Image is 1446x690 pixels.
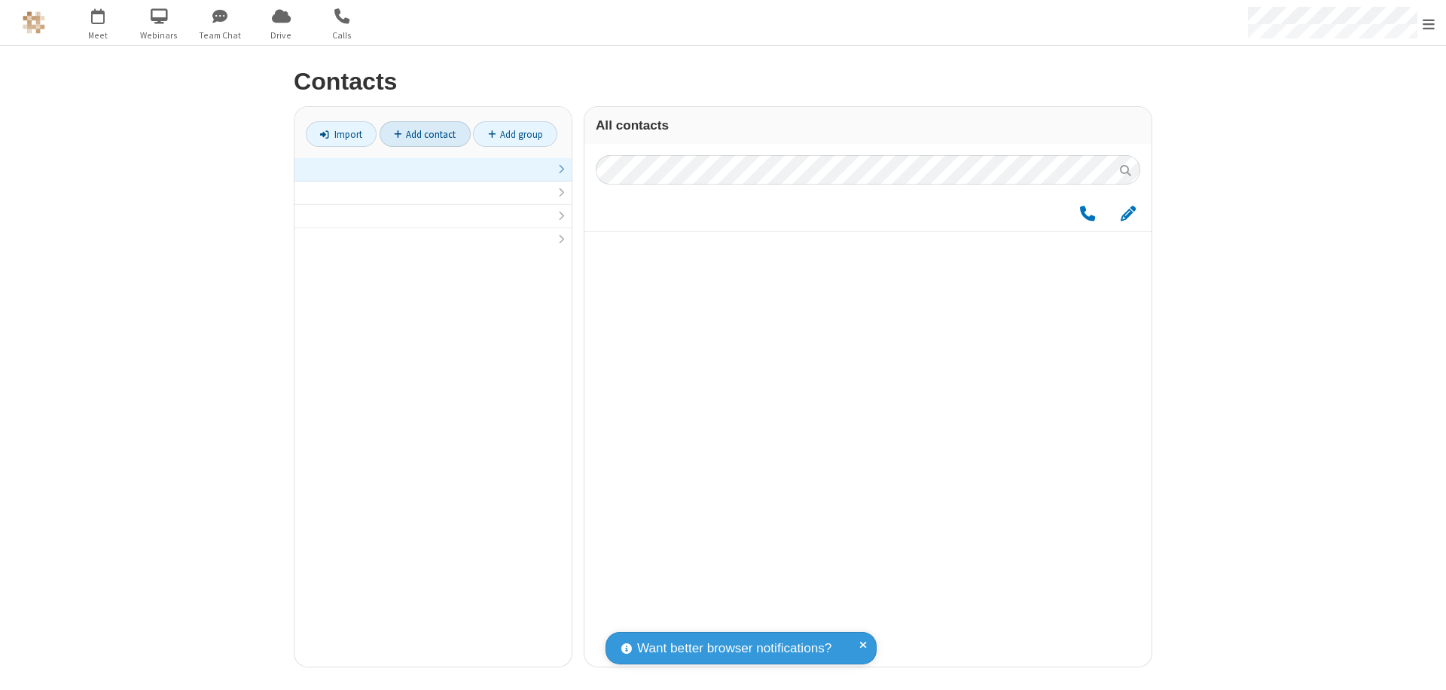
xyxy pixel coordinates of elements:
[1072,204,1102,223] button: Call by phone
[596,118,1140,133] h3: All contacts
[306,121,377,147] a: Import
[253,29,310,42] span: Drive
[131,29,188,42] span: Webinars
[192,29,249,42] span: Team Chat
[1408,651,1435,679] iframe: Chat
[1113,204,1142,223] button: Edit
[23,11,45,34] img: QA Selenium DO NOT DELETE OR CHANGE
[637,639,831,658] span: Want better browser notifications?
[70,29,127,42] span: Meet
[294,69,1152,95] h2: Contacts
[473,121,557,147] a: Add group
[314,29,371,42] span: Calls
[584,196,1152,667] div: grid
[380,121,471,147] a: Add contact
